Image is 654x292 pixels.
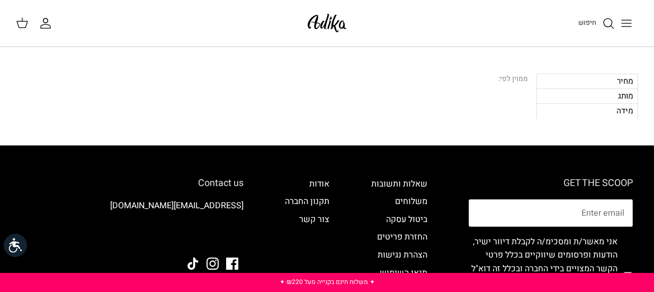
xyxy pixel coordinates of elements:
a: משלוחים [395,195,427,208]
a: ביטול עסקה [386,213,427,226]
div: מחיר [536,74,638,89]
a: שאלות ותשובות [371,178,427,190]
div: ממוין לפי: [498,74,528,85]
a: [EMAIL_ADDRESS][DOMAIN_NAME] [110,199,244,212]
a: Instagram [207,258,219,270]
a: הצהרת נגישות [378,249,427,261]
a: תנאי השימוש [380,267,427,279]
img: Adika IL [304,11,350,36]
a: אודות [309,178,329,190]
a: Tiktok [187,258,199,270]
a: תקנון החברה [285,195,329,208]
a: צור קשר [299,213,329,226]
a: החשבון שלי [39,17,56,30]
a: Facebook [226,258,238,270]
h6: Contact us [21,178,244,189]
a: ✦ משלוח חינם בקנייה מעל ₪220 ✦ [280,277,375,287]
span: חיפוש [578,17,596,28]
div: מותג [536,89,638,103]
img: Adika IL [214,229,244,243]
h6: GET THE SCOOP [469,178,633,189]
a: חיפוש [578,17,615,30]
input: Email [469,199,633,227]
div: מידה [536,103,638,118]
button: Toggle menu [615,12,638,35]
a: החזרת פריטים [377,231,427,243]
